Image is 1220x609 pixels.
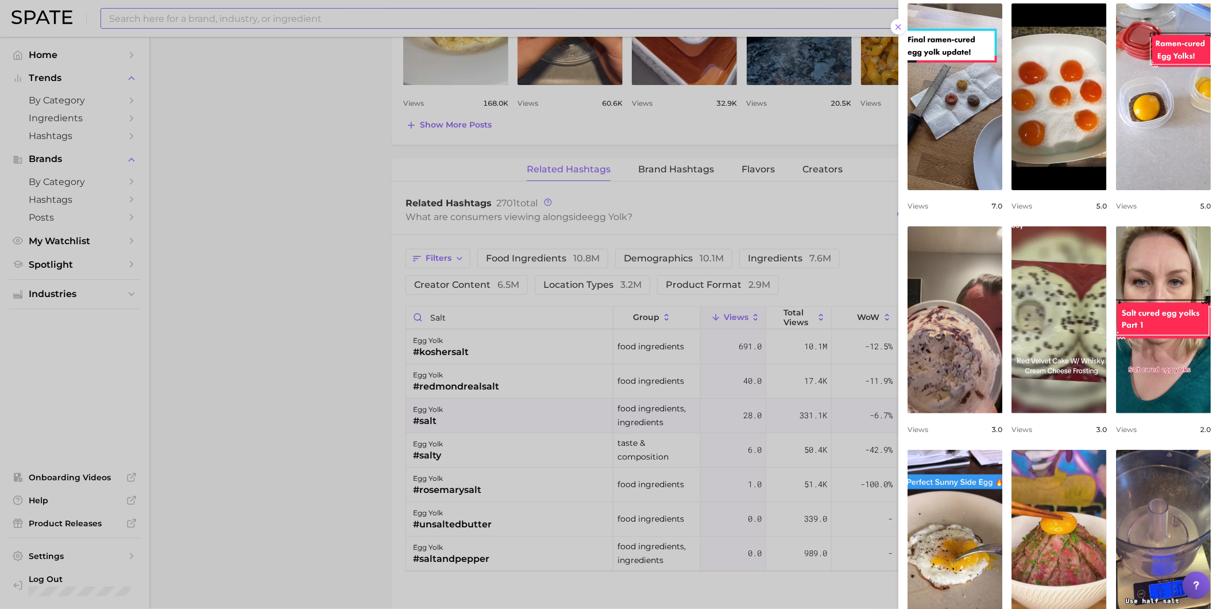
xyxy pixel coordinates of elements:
[908,202,928,210] span: Views
[1096,202,1107,210] span: 5.0
[1011,425,1032,434] span: Views
[1096,425,1107,434] span: 3.0
[1116,202,1137,210] span: Views
[1200,425,1211,434] span: 2.0
[991,425,1002,434] span: 3.0
[991,202,1002,210] span: 7.0
[1200,202,1211,210] span: 5.0
[1011,202,1032,210] span: Views
[908,425,928,434] span: Views
[1116,425,1137,434] span: Views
